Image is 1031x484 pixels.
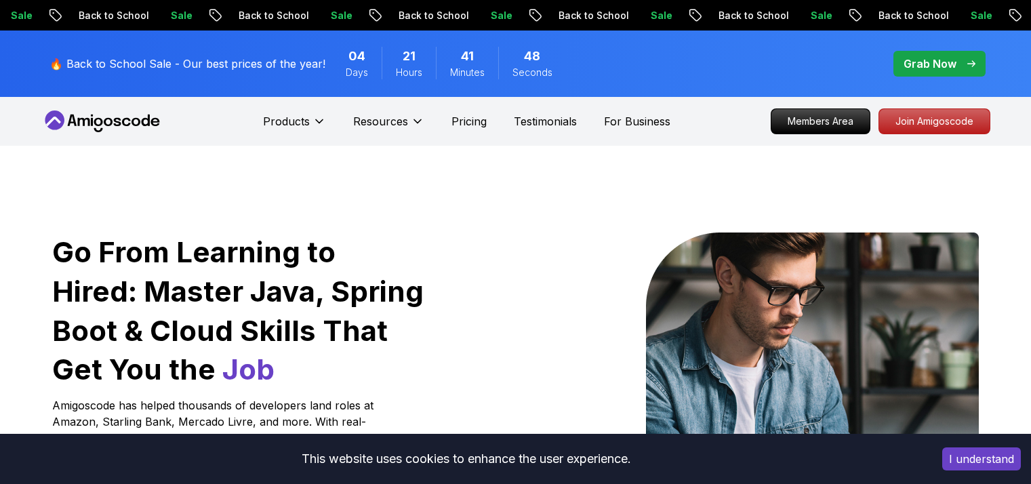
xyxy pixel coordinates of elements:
button: Resources [353,113,424,140]
p: Products [263,113,310,129]
span: 41 Minutes [461,47,474,66]
p: Grab Now [904,56,956,72]
p: Back to School [864,9,956,22]
a: For Business [604,113,670,129]
p: Amigoscode has helped thousands of developers land roles at Amazon, Starling Bank, Mercado Livre,... [52,397,378,462]
h1: Go From Learning to Hired: Master Java, Spring Boot & Cloud Skills That Get You the [52,233,426,389]
span: Job [222,352,275,386]
a: Members Area [771,108,870,134]
p: Members Area [771,109,870,134]
p: Back to School [64,9,157,22]
p: Back to School [704,9,796,22]
button: Accept cookies [942,447,1021,470]
span: Seconds [512,66,552,79]
span: Days [346,66,368,79]
p: Back to School [224,9,317,22]
p: 🔥 Back to School Sale - Our best prices of the year! [49,56,325,72]
p: Sale [796,9,840,22]
p: Sale [317,9,360,22]
a: Pricing [451,113,487,129]
p: Sale [956,9,1000,22]
p: Sale [636,9,680,22]
span: Minutes [450,66,485,79]
span: 21 Hours [403,47,416,66]
p: Resources [353,113,408,129]
p: Back to School [544,9,636,22]
span: 48 Seconds [524,47,540,66]
span: Hours [396,66,422,79]
a: Join Amigoscode [878,108,990,134]
div: This website uses cookies to enhance the user experience. [10,444,922,474]
a: Testimonials [514,113,577,129]
span: 4 Days [348,47,365,66]
button: Products [263,113,326,140]
p: Join Amigoscode [879,109,990,134]
p: Sale [157,9,200,22]
p: Back to School [384,9,477,22]
p: Sale [477,9,520,22]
